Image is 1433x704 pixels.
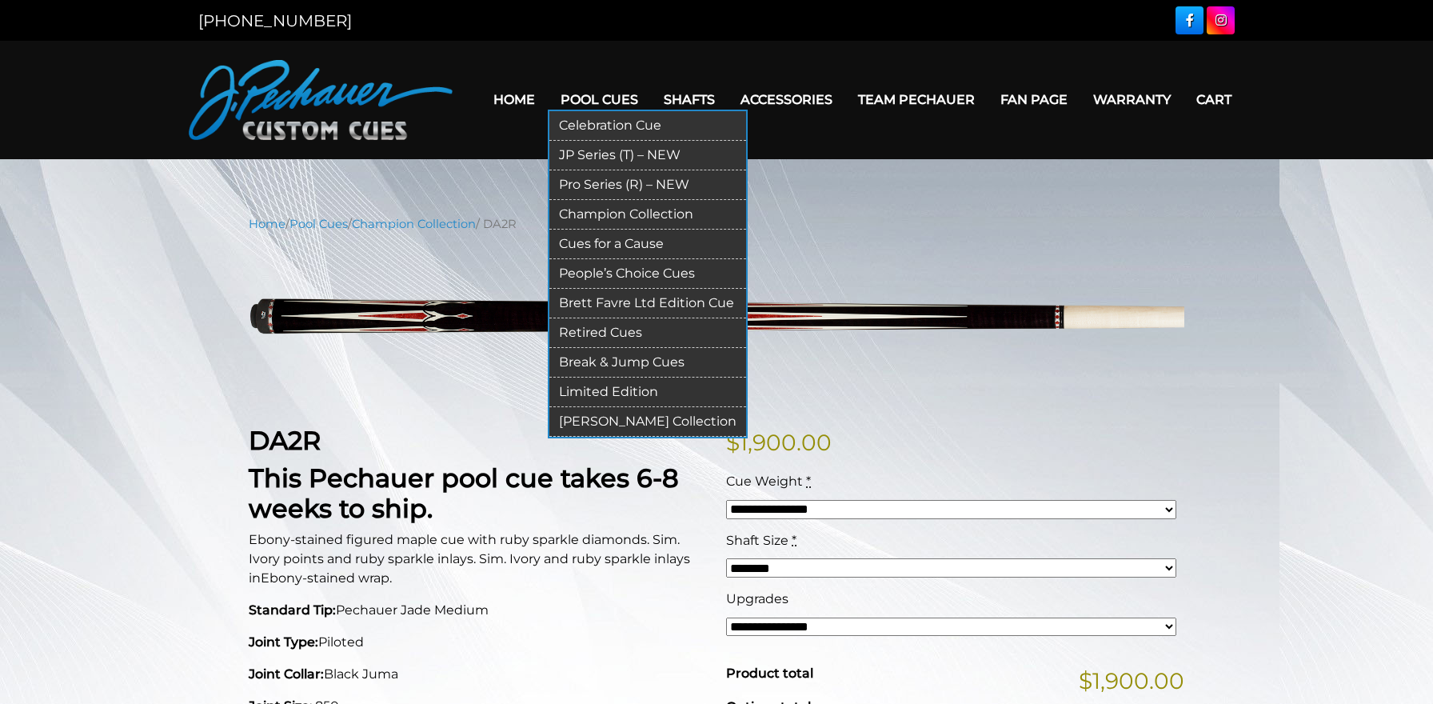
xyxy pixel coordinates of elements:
a: Cart [1184,79,1244,120]
a: Retired Cues [549,318,746,348]
a: Limited Edition [549,378,746,407]
strong: DA2R [249,425,321,456]
a: Champion Collection [352,217,476,231]
span: Cue Weight [726,474,803,489]
strong: Joint Type: [249,634,318,650]
a: Shafts [651,79,728,120]
span: $ [726,429,740,456]
bdi: 1,900.00 [726,429,832,456]
span: Ebony-stained figured maple cue with ruby sparkle diamonds. Sim. Ivory points and ruby sparkle in... [249,532,690,586]
a: Home [249,217,285,231]
a: Pro Series (R) – NEW [549,170,746,200]
span: $1,900.00 [1079,664,1184,698]
a: Break & Jump Cues [549,348,746,378]
p: Black Juma [249,665,707,684]
a: Pool Cues [548,79,651,120]
p: Piloted [249,633,707,652]
a: Home [481,79,548,120]
a: Cues for a Cause [549,230,746,259]
span: Ebony-stained wrap. [261,570,392,586]
img: DA2R-UPDATED.png [249,245,1184,401]
a: Pool Cues [289,217,348,231]
a: Warranty [1080,79,1184,120]
abbr: required [792,533,796,548]
nav: Breadcrumb [249,215,1184,233]
span: Shaft Size [726,533,788,548]
strong: Standard Tip: [249,602,336,618]
a: People’s Choice Cues [549,259,746,289]
abbr: required [806,474,811,489]
a: Team Pechauer [845,79,988,120]
img: Pechauer Custom Cues [189,60,453,140]
a: Accessories [728,79,845,120]
p: Pechauer Jade Medium [249,601,707,620]
strong: This Pechauer pool cue takes 6-8 weeks to ship. [249,462,679,524]
span: Product total [726,666,813,681]
span: Upgrades [726,591,788,606]
a: Brett Favre Ltd Edition Cue [549,289,746,318]
a: Celebration Cue [549,111,746,141]
strong: Joint Collar: [249,666,324,682]
a: [PHONE_NUMBER] [198,11,352,30]
a: JP Series (T) – NEW [549,141,746,170]
a: [PERSON_NAME] Collection [549,407,746,437]
a: Champion Collection [549,200,746,230]
a: Fan Page [988,79,1080,120]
